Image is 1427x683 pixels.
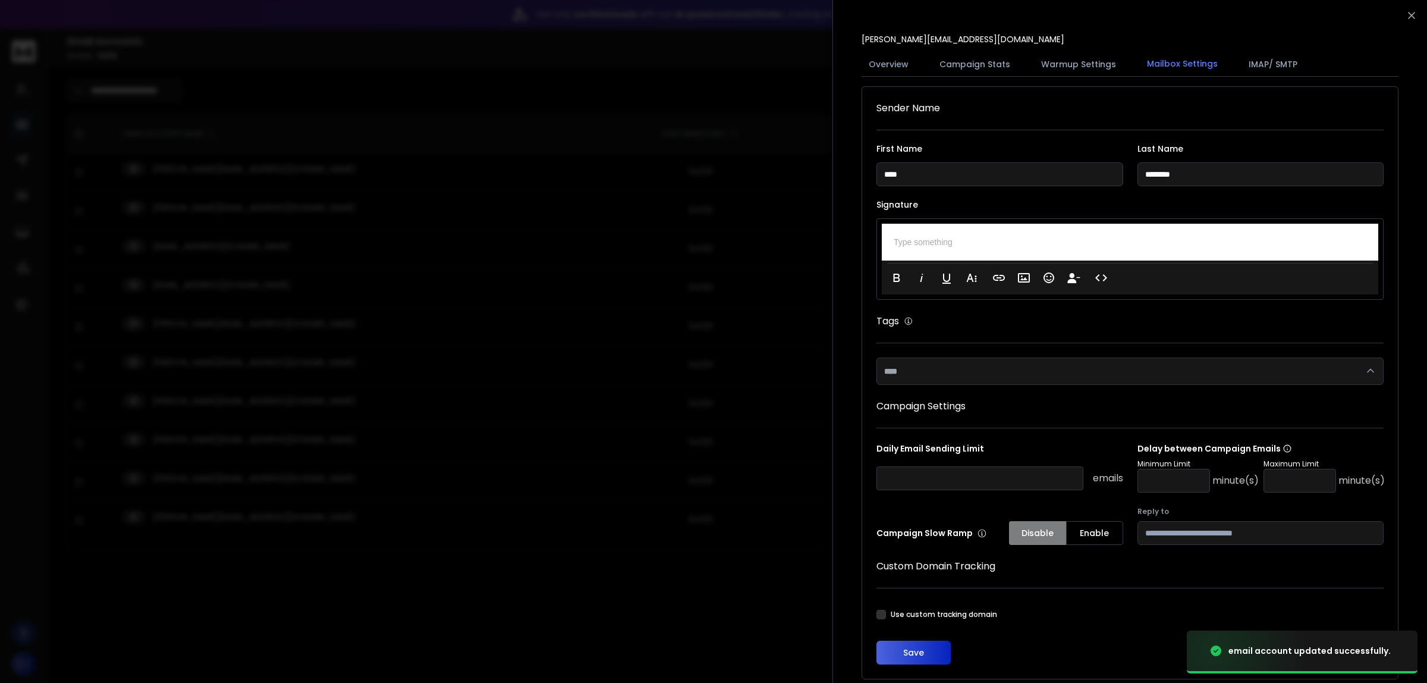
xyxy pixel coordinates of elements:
button: Warmup Settings [1034,51,1123,77]
button: Campaign Stats [932,51,1017,77]
button: Disable [1009,521,1066,545]
label: Use custom tracking domain [891,610,997,619]
label: Last Name [1137,145,1384,153]
p: minute(s) [1212,474,1259,488]
button: Mailbox Settings [1140,51,1225,78]
label: Signature [876,200,1384,209]
button: Insert Image (Ctrl+P) [1013,266,1035,290]
h1: Custom Domain Tracking [876,559,1384,574]
button: Insert Link (Ctrl+K) [988,266,1010,290]
button: Underline (Ctrl+U) [935,266,958,290]
h1: Sender Name [876,101,1384,115]
button: Emoticons [1038,266,1060,290]
button: IMAP/ SMTP [1241,51,1305,77]
button: Italic (Ctrl+I) [910,266,933,290]
p: minute(s) [1338,474,1385,488]
button: Enable [1066,521,1123,545]
label: Reply to [1137,507,1384,516]
button: Code View [1090,266,1112,290]
p: emails [1093,471,1123,485]
p: Minimum Limit [1137,459,1259,469]
p: Delay between Campaign Emails [1137,443,1385,455]
button: More Text [960,266,983,290]
p: Campaign Slow Ramp [876,527,986,539]
button: Bold (Ctrl+B) [885,266,908,290]
button: Save [876,641,951,665]
button: Overview [862,51,916,77]
p: Maximum Limit [1263,459,1385,469]
p: [PERSON_NAME][EMAIL_ADDRESS][DOMAIN_NAME] [862,33,1064,45]
h1: Tags [876,314,899,328]
h1: Campaign Settings [876,399,1384,413]
button: Insert Unsubscribe Link [1063,266,1085,290]
label: First Name [876,145,1123,153]
p: Daily Email Sending Limit [876,443,1123,459]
